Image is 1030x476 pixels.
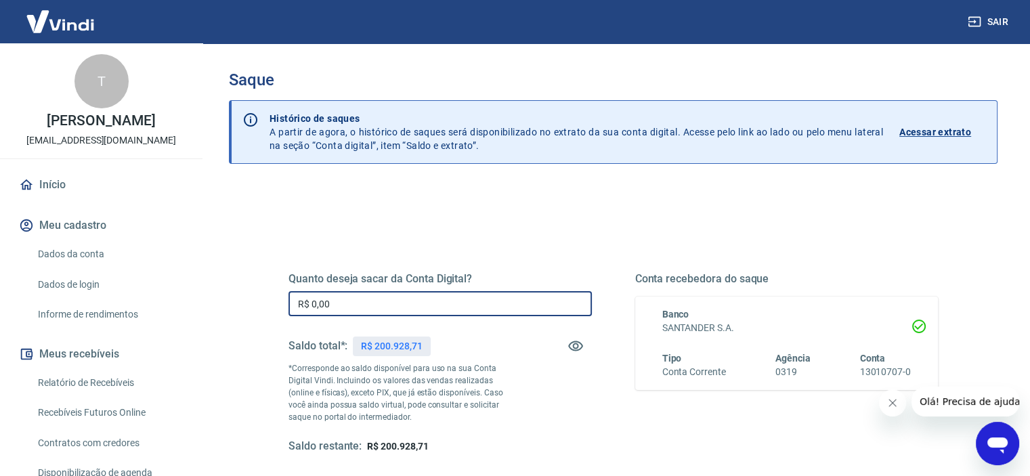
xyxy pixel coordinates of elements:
[367,441,428,452] span: R$ 200.928,71
[16,339,186,369] button: Meus recebíveis
[16,1,104,42] img: Vindi
[33,240,186,268] a: Dados da conta
[16,211,186,240] button: Meu cadastro
[662,353,682,364] span: Tipo
[879,389,906,416] iframe: Fechar mensagem
[33,301,186,328] a: Informe de rendimentos
[662,309,689,320] span: Banco
[47,114,155,128] p: [PERSON_NAME]
[33,429,186,457] a: Contratos com credores
[288,339,347,353] h5: Saldo total*:
[775,353,811,364] span: Agência
[859,353,885,364] span: Conta
[33,369,186,397] a: Relatório de Recebíveis
[899,112,986,152] a: Acessar extrato
[976,422,1019,465] iframe: Botão para abrir a janela de mensagens
[270,112,883,152] p: A partir de agora, o histórico de saques será disponibilizado no extrato da sua conta digital. Ac...
[662,321,911,335] h6: SANTANDER S.A.
[288,439,362,454] h5: Saldo restante:
[16,170,186,200] a: Início
[288,272,592,286] h5: Quanto deseja sacar da Conta Digital?
[361,339,422,353] p: R$ 200.928,71
[859,365,911,379] h6: 13010707-0
[229,70,997,89] h3: Saque
[270,112,883,125] p: Histórico de saques
[8,9,114,20] span: Olá! Precisa de ajuda?
[33,271,186,299] a: Dados de login
[288,362,516,423] p: *Corresponde ao saldo disponível para uso na sua Conta Digital Vindi. Incluindo os valores das ve...
[33,399,186,427] a: Recebíveis Futuros Online
[911,387,1019,416] iframe: Mensagem da empresa
[662,365,726,379] h6: Conta Corrente
[775,365,811,379] h6: 0319
[965,9,1014,35] button: Sair
[74,54,129,108] div: T
[26,133,176,148] p: [EMAIL_ADDRESS][DOMAIN_NAME]
[635,272,939,286] h5: Conta recebedora do saque
[899,125,971,139] p: Acessar extrato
